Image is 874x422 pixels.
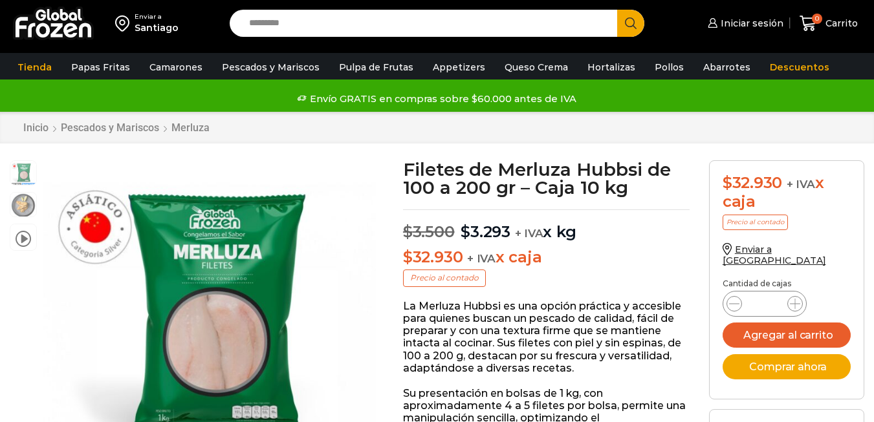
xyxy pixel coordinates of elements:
span: $ [461,222,470,241]
input: Product quantity [752,295,777,313]
div: x caja [723,174,851,211]
span: plato-merluza [10,193,36,218]
span: filete de merluza [10,161,36,187]
div: Enviar a [135,12,179,21]
button: Comprar ahora [723,354,851,379]
p: Cantidad de cajas [723,279,851,288]
a: Pulpa de Frutas [333,55,420,79]
a: Queso Crema [498,55,574,79]
span: + IVA [467,252,496,265]
p: Precio al contado [723,215,788,230]
h1: Filetes de Merluza Hubbsi de 100 a 200 gr – Caja 10 kg [403,160,690,196]
a: Enviar a [GEOGRAPHIC_DATA] [723,244,826,266]
span: Carrito [822,17,858,30]
span: + IVA [787,178,815,191]
button: Search button [617,10,644,37]
a: Pescados y Mariscos [60,121,160,134]
p: La Merluza Hubbsi es una opción práctica y accesible para quienes buscan un pescado de calidad, f... [403,300,690,374]
bdi: 3.500 [403,222,455,241]
p: Precio al contado [403,269,486,286]
a: Descuentos [763,55,836,79]
a: Pescados y Mariscos [215,55,326,79]
span: $ [403,248,413,266]
span: $ [403,222,413,241]
span: $ [723,173,732,192]
a: Camarones [143,55,209,79]
a: Appetizers [426,55,492,79]
a: Hortalizas [581,55,642,79]
div: Santiago [135,21,179,34]
a: Merluza [171,121,210,134]
a: Inicio [23,121,49,134]
nav: Breadcrumb [23,121,210,134]
a: Iniciar sesión [705,10,783,36]
button: Agregar al carrito [723,322,851,348]
a: Tienda [11,55,58,79]
span: 0 [812,14,822,24]
span: + IVA [515,227,543,240]
a: Pollos [648,55,690,79]
bdi: 32.930 [403,248,463,266]
span: Iniciar sesión [717,17,783,30]
p: x caja [403,248,690,267]
p: x kg [403,209,690,242]
bdi: 32.930 [723,173,782,192]
a: Papas Fritas [65,55,137,79]
img: address-field-icon.svg [115,12,135,34]
a: Abarrotes [697,55,757,79]
a: 0 Carrito [796,8,861,39]
bdi: 3.293 [461,222,510,241]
